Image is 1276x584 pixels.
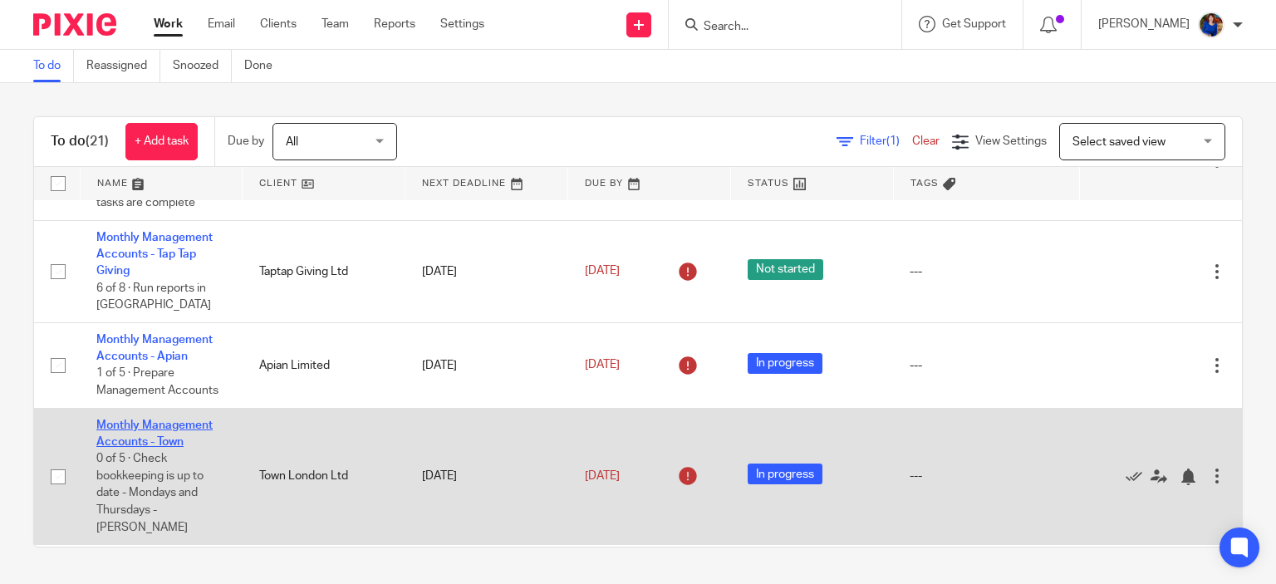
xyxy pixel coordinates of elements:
a: Done [244,50,285,82]
span: View Settings [975,135,1047,147]
td: [DATE] [405,322,568,408]
a: Monthly Management Accounts - Town [96,420,213,448]
span: [DATE] [585,359,620,371]
a: Mark as done [1126,468,1151,484]
span: (21) [86,135,109,148]
div: --- [910,263,1063,280]
img: Pixie [33,13,116,36]
a: Reassigned [86,50,160,82]
span: [DATE] [585,266,620,277]
div: --- [910,357,1063,374]
span: Select saved view [1072,136,1166,148]
span: [DATE] [585,470,620,482]
span: (1) [886,135,900,147]
a: Clear [912,135,940,147]
span: Not started [748,259,823,280]
p: Due by [228,133,264,150]
span: 6 of 8 · Run reports in [GEOGRAPHIC_DATA] [96,282,211,312]
span: Get Support [942,18,1006,30]
a: Clients [260,16,297,32]
a: Snoozed [173,50,232,82]
a: Team [321,16,349,32]
td: Taptap Giving Ltd [243,220,405,322]
a: Monthly Management Accounts - Apian [96,334,213,362]
span: Tags [910,179,939,188]
td: Town London Ltd [243,408,405,545]
td: [DATE] [405,408,568,545]
span: All [286,136,298,148]
a: Monthly Management Accounts - Tap Tap Giving [96,232,213,277]
span: 0 of 5 · Check bookkeeping is up to date - Mondays and Thursdays - [PERSON_NAME] [96,453,204,532]
td: [DATE] [405,220,568,322]
a: Reports [374,16,415,32]
span: 1 of 5 · Prepare Management Accounts [96,368,218,397]
img: Nicole.jpeg [1198,12,1224,38]
a: Email [208,16,235,32]
input: Search [702,20,851,35]
p: [PERSON_NAME] [1098,16,1190,32]
span: In progress [748,464,822,484]
a: + Add task [125,123,198,160]
span: Filter [860,135,912,147]
td: Apian Limited [243,322,405,408]
a: To do [33,50,74,82]
a: Work [154,16,183,32]
div: --- [910,468,1063,484]
h1: To do [51,133,109,150]
a: Settings [440,16,484,32]
span: In progress [748,353,822,374]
